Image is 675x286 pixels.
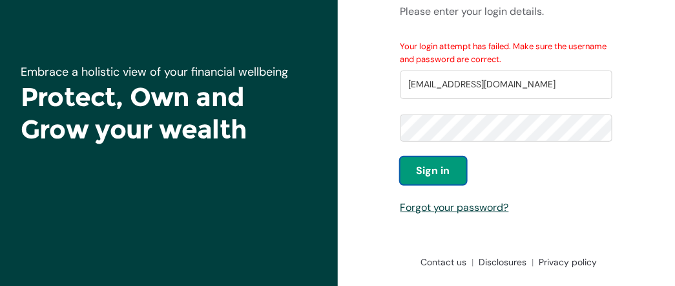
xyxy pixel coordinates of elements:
[21,64,288,80] span: Embrace a holistic view of your financial wellbeing
[417,163,450,179] span: Sign in
[400,4,612,19] p: Please enter your login details.
[400,71,612,99] input: Username
[21,81,317,146] h1: Protect, Own and Grow your wealth
[400,40,612,65] div: Your login attempt has failed. Make sure the username and password are correct.
[400,157,466,184] button: Sign in
[400,201,509,214] a: Forgot your password?
[415,256,473,269] a: Contact us
[473,256,534,269] a: Disclosures
[534,256,597,269] a: Privacy policy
